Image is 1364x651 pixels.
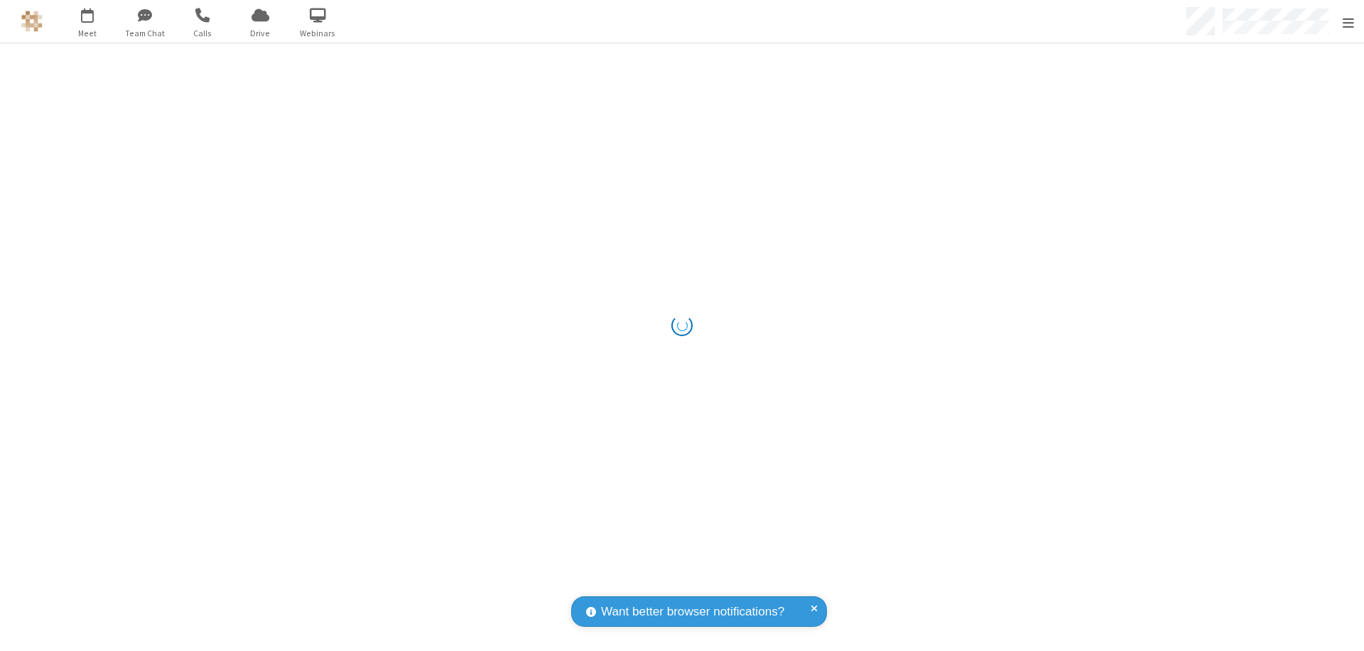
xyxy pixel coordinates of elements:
[291,27,345,40] span: Webinars
[601,603,784,621] span: Want better browser notifications?
[119,27,172,40] span: Team Chat
[61,27,114,40] span: Meet
[176,27,229,40] span: Calls
[234,27,287,40] span: Drive
[21,11,43,32] img: QA Selenium DO NOT DELETE OR CHANGE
